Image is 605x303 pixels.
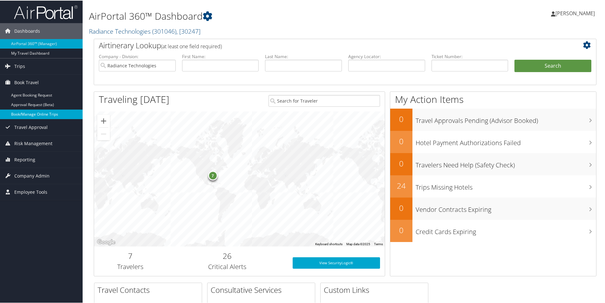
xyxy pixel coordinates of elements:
[390,202,412,213] h2: 0
[390,224,412,235] h2: 0
[89,9,431,22] h1: AirPortal 360™ Dashboard
[374,242,383,245] a: Terms (opens in new tab)
[14,151,35,167] span: Reporting
[99,92,169,105] h1: Traveling [DATE]
[514,59,591,72] button: Search
[390,130,596,152] a: 0Hotel Payment Authorizations Failed
[14,74,39,90] span: Book Travel
[161,42,222,49] span: (at least one field required)
[390,180,412,191] h2: 24
[324,284,428,295] h2: Custom Links
[390,175,596,197] a: 24Trips Missing Hotels
[98,284,202,295] h2: Travel Contacts
[14,119,48,135] span: Travel Approval
[211,284,315,295] h2: Consultative Services
[315,241,343,246] button: Keyboard shortcuts
[99,39,549,50] h2: Airtinerary Lookup
[172,250,283,261] h2: 26
[14,23,40,38] span: Dashboards
[390,197,596,219] a: 0Vendor Contracts Expiring
[97,114,110,127] button: Zoom in
[390,92,596,105] h1: My Action Items
[390,135,412,146] h2: 0
[97,127,110,140] button: Zoom out
[269,94,380,106] input: Search for Traveler
[176,26,201,35] span: , [ 30247 ]
[89,26,201,35] a: Radiance Technologies
[416,179,596,191] h3: Trips Missing Hotels
[265,53,342,59] label: Last Name:
[293,257,380,268] a: View SecurityLogic®
[14,184,47,199] span: Employee Tools
[551,3,601,22] a: [PERSON_NAME]
[14,167,50,183] span: Company Admin
[348,53,425,59] label: Agency Locator:
[390,108,596,130] a: 0Travel Approvals Pending (Advisor Booked)
[416,224,596,236] h3: Credit Cards Expiring
[390,219,596,241] a: 0Credit Cards Expiring
[14,58,25,74] span: Trips
[172,262,283,271] h3: Critical Alerts
[390,113,412,124] h2: 0
[416,112,596,125] h3: Travel Approvals Pending (Advisor Booked)
[416,135,596,147] h3: Hotel Payment Authorizations Failed
[555,9,595,16] span: [PERSON_NAME]
[416,201,596,213] h3: Vendor Contracts Expiring
[346,242,370,245] span: Map data ©2025
[416,157,596,169] h3: Travelers Need Help (Safety Check)
[99,250,162,261] h2: 7
[152,26,176,35] span: ( 301046 )
[432,53,508,59] label: Ticket Number:
[96,238,117,246] img: Google
[96,238,117,246] a: Open this area in Google Maps (opens a new window)
[14,135,52,151] span: Risk Management
[208,170,218,180] div: 7
[99,262,162,271] h3: Travelers
[390,158,412,168] h2: 0
[14,4,78,19] img: airportal-logo.png
[182,53,259,59] label: First Name:
[390,152,596,175] a: 0Travelers Need Help (Safety Check)
[99,53,176,59] label: Company - Division:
